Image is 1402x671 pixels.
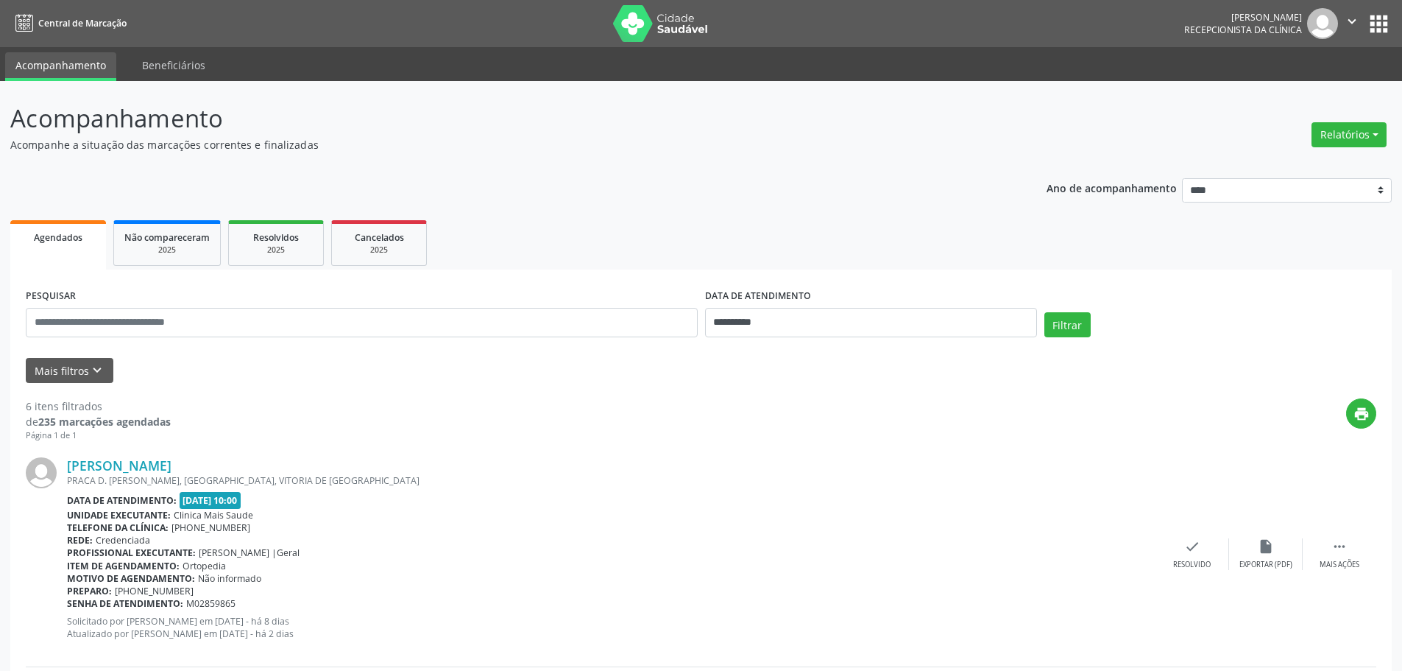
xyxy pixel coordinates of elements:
i: print [1353,406,1370,422]
span: Clinica Mais Saude [174,509,253,521]
div: 6 itens filtrados [26,398,171,414]
div: 2025 [239,245,313,256]
span: [DATE] 10:00 [180,492,241,509]
p: Acompanhe a situação das marcações correntes e finalizadas [10,137,977,152]
div: Mais ações [1320,560,1359,570]
img: img [1307,8,1338,39]
span: Não compareceram [124,231,210,244]
button:  [1338,8,1366,39]
i:  [1344,13,1360,29]
span: [PHONE_NUMBER] [115,585,194,597]
span: Resolvidos [253,231,299,244]
b: Motivo de agendamento: [67,572,195,585]
span: Agendados [34,231,82,244]
i: check [1184,538,1200,555]
span: Credenciada [96,534,150,547]
b: Data de atendimento: [67,494,177,507]
strong: 235 marcações agendadas [38,415,171,429]
div: Exportar (PDF) [1239,560,1292,570]
span: M02859865 [186,597,236,610]
span: [PHONE_NUMBER] [171,521,250,534]
div: Página 1 de 1 [26,429,171,442]
i: keyboard_arrow_down [89,362,105,379]
span: Cancelados [355,231,404,244]
b: Preparo: [67,585,112,597]
button: apps [1366,11,1392,37]
div: 2025 [124,245,210,256]
button: Filtrar [1044,312,1091,337]
i:  [1331,538,1348,555]
a: Central de Marcação [10,11,127,35]
b: Item de agendamento: [67,560,180,572]
button: print [1346,398,1376,429]
b: Profissional executante: [67,547,196,559]
img: img [26,457,57,488]
span: Ortopedia [183,560,226,572]
b: Rede: [67,534,93,547]
div: de [26,414,171,429]
p: Ano de acompanhamento [1047,178,1177,197]
i: insert_drive_file [1258,538,1274,555]
span: Recepcionista da clínica [1184,24,1302,36]
div: Resolvido [1173,560,1211,570]
p: Acompanhamento [10,100,977,137]
b: Senha de atendimento: [67,597,183,610]
button: Relatórios [1311,122,1387,147]
a: Acompanhamento [5,52,116,81]
div: [PERSON_NAME] [1184,11,1302,24]
label: DATA DE ATENDIMENTO [705,285,811,308]
b: Unidade executante: [67,509,171,521]
span: Não informado [198,572,261,585]
span: [PERSON_NAME] |Geral [199,547,300,559]
div: 2025 [342,245,416,256]
div: PRACA D. [PERSON_NAME], [GEOGRAPHIC_DATA], VITORIA DE [GEOGRAPHIC_DATA] [67,474,1155,487]
a: [PERSON_NAME] [67,457,171,474]
button: Mais filtroskeyboard_arrow_down [26,358,113,384]
a: Beneficiários [132,52,216,78]
label: PESQUISAR [26,285,76,308]
span: Central de Marcação [38,17,127,29]
p: Solicitado por [PERSON_NAME] em [DATE] - há 8 dias Atualizado por [PERSON_NAME] em [DATE] - há 2 ... [67,615,1155,640]
b: Telefone da clínica: [67,521,169,534]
